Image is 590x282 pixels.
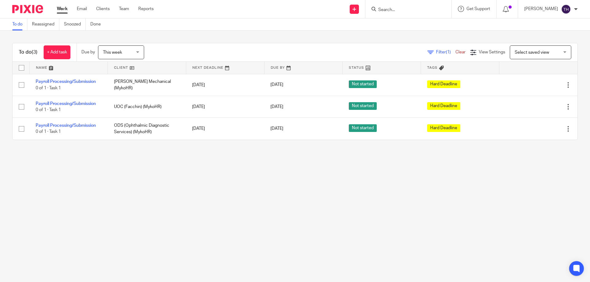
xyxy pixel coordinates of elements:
a: Payroll Processing/Submission [36,123,96,128]
a: To do [12,18,27,30]
td: [DATE] [186,74,264,96]
span: Hard Deadline [427,102,460,110]
h1: To do [19,49,37,56]
span: This week [103,50,122,55]
img: svg%3E [561,4,571,14]
p: [PERSON_NAME] [524,6,558,12]
span: Hard Deadline [427,124,460,132]
td: [PERSON_NAME] Mechanical (MykoHR) [108,74,186,96]
a: Clients [96,6,110,12]
span: Not started [349,102,377,110]
span: Get Support [466,7,490,11]
a: Done [90,18,105,30]
span: View Settings [479,50,505,54]
span: Not started [349,124,377,132]
td: [DATE] [186,96,264,118]
span: Select saved view [515,50,549,55]
span: 0 of 1 · Task 1 [36,86,61,90]
a: Reassigned [32,18,59,30]
td: UOC (Facchin) (MykoHR) [108,96,186,118]
a: Reports [138,6,154,12]
a: Snoozed [64,18,86,30]
a: Payroll Processing/Submission [36,79,96,84]
span: (1) [446,50,451,54]
span: Tags [427,66,438,69]
span: Not started [349,80,377,88]
img: Pixie [12,5,43,13]
span: [DATE] [270,83,283,87]
p: Due by [81,49,95,55]
td: ODS (Ophthalmic Diagnostic Services) (MykoHR) [108,118,186,140]
span: [DATE] [270,126,283,131]
a: Team [119,6,129,12]
a: Clear [455,50,466,54]
input: Search [378,7,433,13]
span: (3) [32,50,37,55]
a: Email [77,6,87,12]
span: 0 of 1 · Task 1 [36,108,61,112]
span: Filter [436,50,455,54]
span: 0 of 1 · Task 1 [36,130,61,134]
span: Hard Deadline [427,80,460,88]
td: [DATE] [186,118,264,140]
span: [DATE] [270,105,283,109]
a: + Add task [44,45,70,59]
a: Payroll Processing/Submission [36,102,96,106]
a: Work [57,6,68,12]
